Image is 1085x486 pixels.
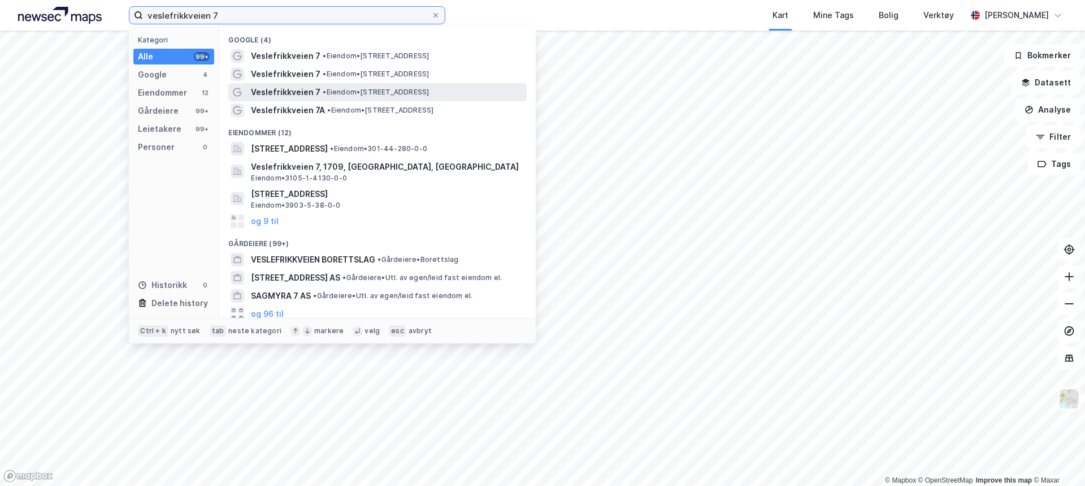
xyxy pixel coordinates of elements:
[323,70,326,78] span: •
[923,8,954,22] div: Verktøy
[219,119,536,140] div: Eiendommer (12)
[772,8,788,22] div: Kart
[885,476,916,484] a: Mapbox
[219,27,536,47] div: Google (4)
[327,106,433,115] span: Eiendom • [STREET_ADDRESS]
[251,174,347,183] span: Eiendom • 3105-1-4130-0-0
[314,326,344,336] div: markere
[342,273,502,282] span: Gårdeiere • Utl. av egen/leid fast eiendom el.
[1058,388,1080,410] img: Z
[251,160,522,174] span: Veslefrikkveien 7, 1709, [GEOGRAPHIC_DATA], [GEOGRAPHIC_DATA]
[813,8,854,22] div: Mine Tags
[138,325,168,337] div: Ctrl + k
[1026,126,1080,148] button: Filter
[143,7,431,24] input: Søk på adresse, matrikkel, gårdeiere, leietakere eller personer
[3,470,53,483] a: Mapbox homepage
[201,88,210,97] div: 12
[323,51,326,60] span: •
[251,67,320,81] span: Veslefrikkveien 7
[323,51,429,61] span: Eiendom • [STREET_ADDRESS]
[251,142,328,156] span: [STREET_ADDRESS]
[219,230,536,251] div: Gårdeiere (99+)
[251,104,325,117] span: Veslefrikkveien 7A
[879,8,899,22] div: Bolig
[313,291,316,300] span: •
[323,88,429,97] span: Eiendom • [STREET_ADDRESS]
[313,291,472,300] span: Gårdeiere • Utl. av egen/leid fast eiendom el.
[323,70,429,79] span: Eiendom • [STREET_ADDRESS]
[251,187,522,201] span: [STREET_ADDRESS]
[976,476,1032,484] a: Improve this map
[251,253,375,266] span: VESLEFRIKKVEIEN BORETTSLAG
[138,36,214,44] div: Kategori
[389,325,406,337] div: esc
[194,124,210,134] div: 99+
[323,88,326,96] span: •
[1028,432,1085,486] iframe: Chat Widget
[138,50,153,63] div: Alle
[138,68,167,81] div: Google
[918,476,973,484] a: OpenStreetMap
[251,289,311,303] span: SAGMYRA 7 AS
[330,144,333,153] span: •
[138,140,175,154] div: Personer
[1004,44,1080,67] button: Bokmerker
[342,273,346,282] span: •
[377,255,381,264] span: •
[138,86,187,100] div: Eiendommer
[251,85,320,99] span: Veslefrikkveien 7
[138,122,181,136] div: Leietakere
[251,271,340,285] span: [STREET_ADDRESS] AS
[1015,98,1080,121] button: Analyse
[194,52,210,61] div: 99+
[228,326,281,336] div: neste kategori
[201,281,210,290] div: 0
[201,143,210,152] div: 0
[251,201,340,210] span: Eiendom • 3903-5-38-0-0
[201,70,210,79] div: 4
[210,325,227,337] div: tab
[138,104,179,118] div: Gårdeiere
[364,326,380,336] div: velg
[138,278,187,292] div: Historikk
[377,255,458,264] span: Gårdeiere • Borettslag
[151,296,208,310] div: Delete history
[1028,153,1080,175] button: Tags
[327,106,331,114] span: •
[984,8,1049,22] div: [PERSON_NAME]
[251,49,320,63] span: Veslefrikkveien 7
[251,307,284,321] button: og 96 til
[1012,71,1080,94] button: Datasett
[171,326,201,336] div: nytt søk
[194,106,210,115] div: 99+
[18,7,102,24] img: logo.a4113a55bc3d86da70a041830d287a7e.svg
[251,214,279,228] button: og 9 til
[330,144,427,153] span: Eiendom • 301-44-280-0-0
[409,326,432,336] div: avbryt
